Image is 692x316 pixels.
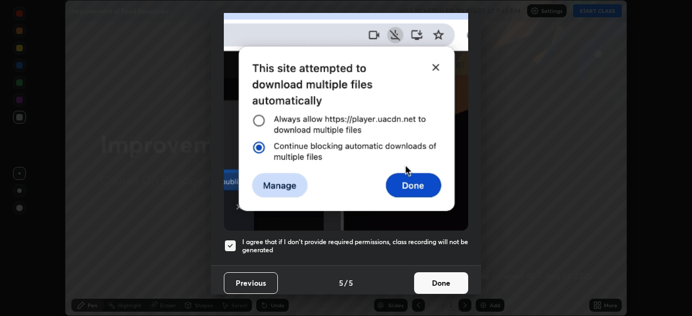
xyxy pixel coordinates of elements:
h4: 5 [349,277,353,288]
h5: I agree that if I don't provide required permissions, class recording will not be generated [242,238,468,254]
h4: 5 [339,277,343,288]
h4: / [344,277,348,288]
button: Done [414,272,468,294]
button: Previous [224,272,278,294]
